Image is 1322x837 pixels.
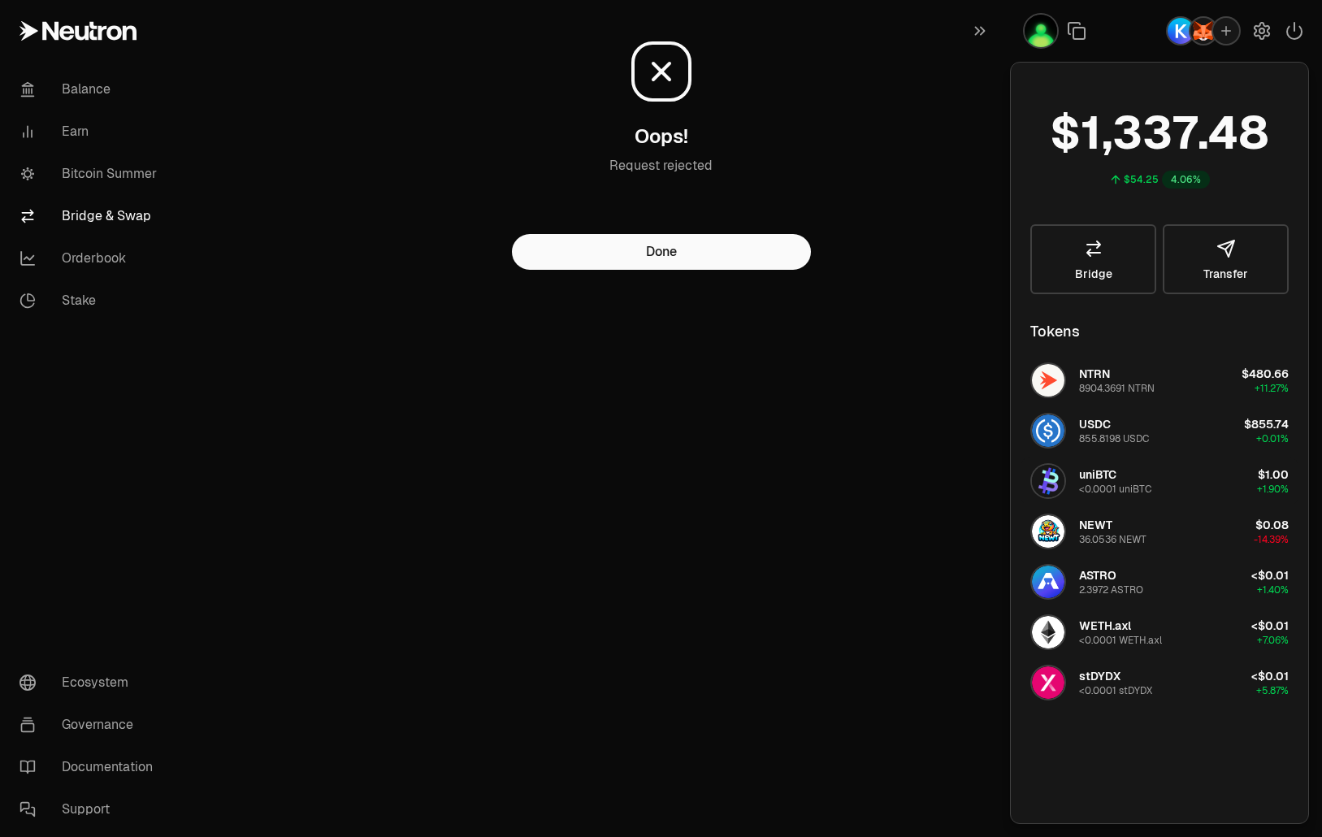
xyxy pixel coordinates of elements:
span: +5.87% [1256,684,1289,697]
span: +1.40% [1257,583,1289,596]
div: 4.06% [1162,171,1210,189]
a: Stake [7,280,176,322]
a: Orderbook [7,237,176,280]
div: 2.3972 ASTRO [1079,583,1143,596]
div: <0.0001 uniBTC [1079,483,1151,496]
button: stDYDX LogostDYDX<0.0001 stDYDX<$0.01+5.87% [1021,658,1298,707]
span: +11.27% [1255,382,1289,395]
img: WETH.axl Logo [1032,616,1064,648]
button: Oldbloom [1023,13,1059,49]
span: $1.00 [1258,467,1289,482]
button: uniBTC LogouniBTC<0.0001 uniBTC$1.00+1.90% [1021,457,1298,505]
button: Done [512,234,811,270]
span: $480.66 [1242,366,1289,381]
div: $54.25 [1124,173,1159,186]
span: <$0.01 [1251,568,1289,583]
span: -14.39% [1254,533,1289,546]
div: 855.8198 USDC [1079,432,1149,445]
img: Oldbloom [1025,15,1057,47]
span: Bridge [1075,268,1112,280]
span: uniBTC [1079,467,1116,482]
div: 36.0536 NEWT [1079,533,1146,546]
h3: Oops! [635,124,688,150]
span: $0.08 [1255,518,1289,532]
span: +1.90% [1257,483,1289,496]
a: Governance [7,704,176,746]
button: KeplrMetaMask [1166,16,1241,46]
img: ASTRO Logo [1032,566,1064,598]
div: <0.0001 WETH.axl [1079,634,1162,647]
span: +7.06% [1257,634,1289,647]
span: WETH.axl [1079,618,1131,633]
img: NEWT Logo [1032,515,1064,548]
a: Documentation [7,746,176,788]
span: stDYDX [1079,669,1120,683]
span: <$0.01 [1251,618,1289,633]
div: <0.0001 stDYDX [1079,684,1152,697]
span: $855.74 [1244,417,1289,432]
img: MetaMask [1190,18,1216,44]
button: ASTRO LogoASTRO2.3972 ASTRO<$0.01+1.40% [1021,557,1298,606]
span: NEWT [1079,518,1112,532]
button: WETH.axl LogoWETH.axl<0.0001 WETH.axl<$0.01+7.06% [1021,608,1298,657]
span: Transfer [1203,268,1248,280]
span: <$0.01 [1251,669,1289,683]
button: Transfer [1163,224,1289,294]
img: NTRN Logo [1032,364,1064,397]
span: USDC [1079,417,1111,432]
button: USDC LogoUSDC855.8198 USDC$855.74+0.01% [1021,406,1298,455]
img: uniBTC Logo [1032,465,1064,497]
img: USDC Logo [1032,414,1064,447]
a: Bitcoin Summer [7,153,176,195]
span: NTRN [1079,366,1110,381]
a: Ecosystem [7,661,176,704]
p: Request rejected [512,156,811,195]
a: Bridge & Swap [7,195,176,237]
div: Tokens [1030,320,1080,343]
img: stDYDX Logo [1032,666,1064,699]
button: NTRN LogoNTRN8904.3691 NTRN$480.66+11.27% [1021,356,1298,405]
a: Bridge [1030,224,1156,294]
a: Earn [7,111,176,153]
span: +0.01% [1256,432,1289,445]
img: Keplr [1168,18,1194,44]
span: ASTRO [1079,568,1116,583]
div: 8904.3691 NTRN [1079,382,1155,395]
a: Balance [7,68,176,111]
button: NEWT LogoNEWT36.0536 NEWT$0.08-14.39% [1021,507,1298,556]
a: Support [7,788,176,830]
